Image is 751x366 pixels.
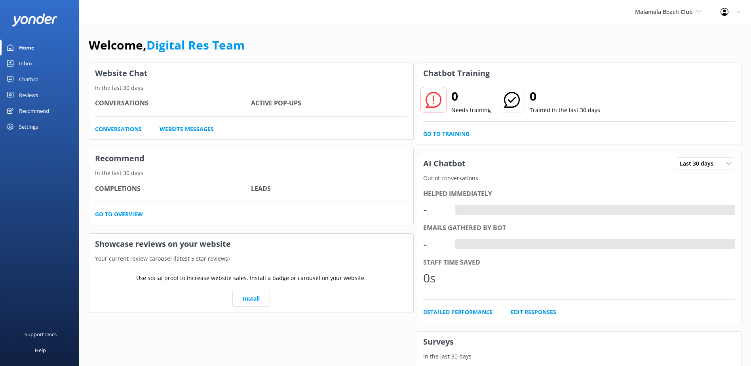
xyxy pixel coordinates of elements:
div: Settings [19,119,38,135]
h3: Surveys [417,332,741,352]
h4: Completions [95,184,251,194]
h3: Chatbot Training [417,63,496,84]
p: In the last 30 days [417,352,741,361]
a: Conversations [95,125,142,133]
div: Helped immediately [423,189,736,199]
div: Staff time saved [423,257,736,268]
h3: Website Chat [89,63,413,84]
a: Website Messages [160,125,214,133]
h3: Showcase reviews on your website [89,234,413,254]
p: Needs training [451,106,491,114]
div: Support Docs [25,326,57,342]
p: In the last 30 days [89,84,413,92]
div: Chatbot [19,71,38,87]
div: Recommend [19,103,49,119]
span: Last 30 days [680,159,718,168]
div: Help [35,342,46,358]
h2: 0 [530,87,600,106]
img: yonder-white-logo.png [12,13,57,27]
a: Detailed Performance [423,308,493,316]
h4: Active Pop-ups [251,98,407,109]
a: Go to Training [423,130,470,138]
p: Out of conversations [417,174,741,183]
div: Home [19,40,34,55]
div: Reviews [19,87,38,103]
div: - [455,205,461,215]
div: 0s [423,269,447,288]
h3: AI Chatbot [417,153,472,174]
p: Trained in the last 30 days [530,106,600,114]
a: Install [232,291,270,307]
h4: Conversations [95,98,251,109]
p: Your current review carousel (latest 5 star reviews) [89,254,413,263]
div: - [423,200,447,219]
div: Emails gathered by bot [423,223,736,233]
h1: Welcome, [89,36,245,55]
p: Use social proof to increase website sales. Install a badge or carousel on your website. [136,274,366,282]
h3: Recommend [89,148,413,169]
span: Malamala Beach Club [635,8,693,15]
h2: 0 [451,87,491,106]
div: - [455,239,461,249]
p: In the last 30 days [89,169,413,177]
a: Digital Res Team [146,37,245,53]
div: Inbox [19,55,33,71]
div: - [423,234,447,254]
h4: Leads [251,184,407,194]
a: Go to overview [95,210,143,219]
a: Edit Responses [511,308,556,316]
